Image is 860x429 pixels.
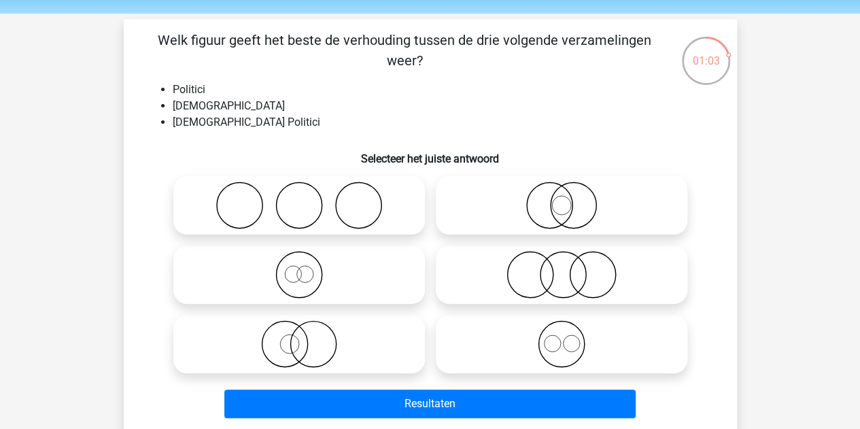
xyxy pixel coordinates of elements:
button: Resultaten [224,390,636,418]
li: [DEMOGRAPHIC_DATA] [173,98,715,114]
li: [DEMOGRAPHIC_DATA] Politici [173,114,715,131]
div: 01:03 [681,35,732,69]
li: Politici [173,82,715,98]
h6: Selecteer het juiste antwoord [145,141,715,165]
p: Welk figuur geeft het beste de verhouding tussen de drie volgende verzamelingen weer? [145,30,664,71]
